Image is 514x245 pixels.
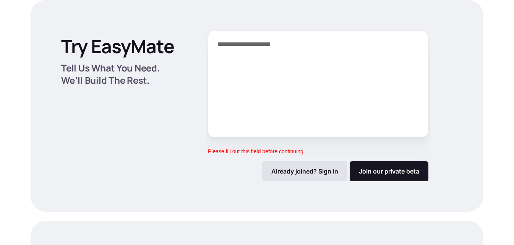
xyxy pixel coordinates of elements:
[350,161,428,181] a: Join our private beta
[208,148,305,155] div: Please fill out this field before continuing.
[208,31,428,181] form: Form
[61,35,174,57] p: Try EasyMate
[262,161,347,181] a: Already joined? Sign in
[61,62,183,86] p: Tell Us What You Need. We’ll Build The Rest.
[271,167,338,175] p: Already joined? Sign in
